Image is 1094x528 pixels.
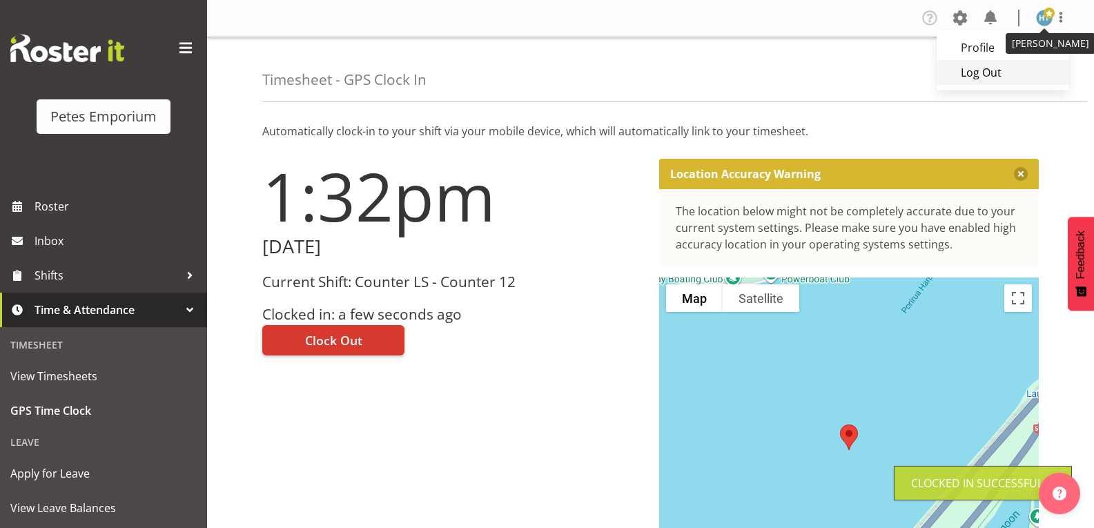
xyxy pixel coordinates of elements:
[10,400,197,421] span: GPS Time Clock
[305,331,362,349] span: Clock Out
[10,35,124,62] img: Rosterit website logo
[3,491,204,525] a: View Leave Balances
[937,60,1069,85] a: Log Out
[3,331,204,359] div: Timesheet
[1053,487,1066,500] img: help-xxl-2.png
[35,300,179,320] span: Time & Attendance
[676,203,1023,253] div: The location below might not be completely accurate due to your current system settings. Please m...
[262,274,643,290] h3: Current Shift: Counter LS - Counter 12
[1075,231,1087,279] span: Feedback
[1014,167,1028,181] button: Close message
[10,463,197,484] span: Apply for Leave
[937,35,1069,60] a: Profile
[1036,10,1053,26] img: helena-tomlin701.jpg
[10,498,197,518] span: View Leave Balances
[262,236,643,257] h2: [DATE]
[670,167,821,181] p: Location Accuracy Warning
[262,159,643,233] h1: 1:32pm
[262,306,643,322] h3: Clocked in: a few seconds ago
[723,284,799,312] button: Show satellite imagery
[666,284,723,312] button: Show street map
[262,72,427,88] h4: Timesheet - GPS Clock In
[35,196,200,217] span: Roster
[1004,284,1032,312] button: Toggle fullscreen view
[50,106,157,127] div: Petes Emporium
[1068,217,1094,311] button: Feedback - Show survey
[911,475,1055,491] div: Clocked in Successfully
[262,123,1039,139] p: Automatically clock-in to your shift via your mobile device, which will automatically link to you...
[262,325,404,355] button: Clock Out
[35,231,200,251] span: Inbox
[3,456,204,491] a: Apply for Leave
[10,366,197,387] span: View Timesheets
[3,359,204,393] a: View Timesheets
[35,265,179,286] span: Shifts
[3,428,204,456] div: Leave
[3,393,204,428] a: GPS Time Clock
